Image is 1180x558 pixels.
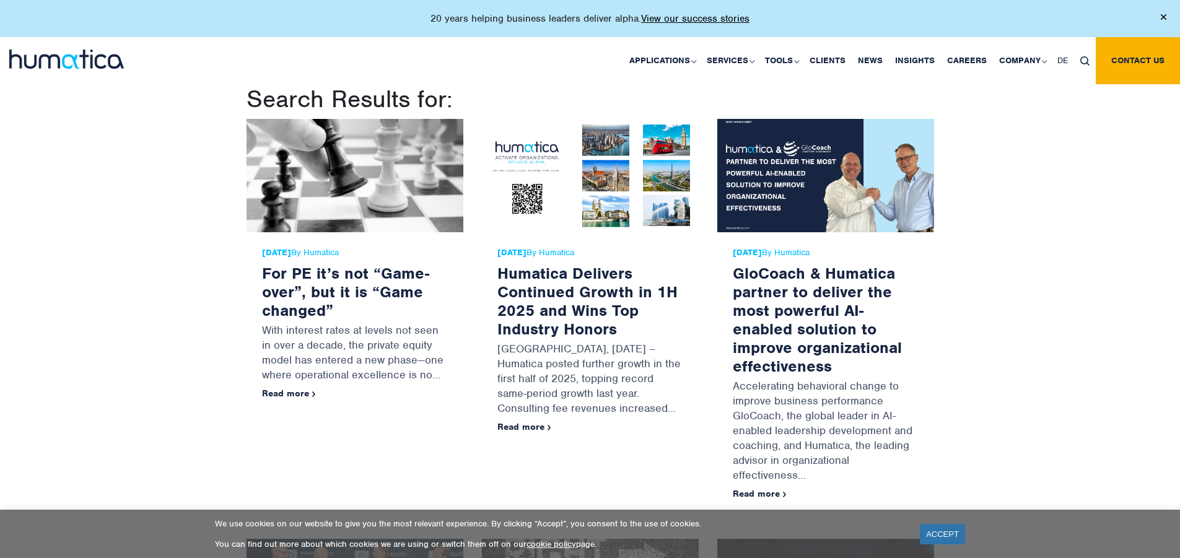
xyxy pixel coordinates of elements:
a: Contact us [1096,37,1180,84]
p: 20 years helping business leaders deliver alpha. [430,12,750,25]
h1: Search Results for: [247,84,934,114]
p: Accelerating behavioral change to improve business performance GloCoach, the global leader in AI-... [733,375,919,489]
a: Company [993,37,1051,84]
a: Humatica Delivers Continued Growth in 1H 2025 and Wins Top Industry Honors [497,263,678,339]
a: cookie policy [527,539,576,549]
span: By Humatica [733,248,919,258]
strong: [DATE] [262,247,291,258]
a: Clients [803,37,852,84]
img: search_icon [1080,56,1090,66]
img: GloCoach & Humatica partner to deliver the most powerful AI-enabled solution to improve organizat... [717,119,934,232]
a: For PE it’s not “Game-over”, but it is “Game changed” [262,263,429,320]
a: Applications [623,37,701,84]
p: You can find out more about which cookies we are using or switch them off on our page. [215,539,904,549]
span: By Humatica [497,248,683,258]
a: Read more [733,488,787,499]
img: arrowicon [548,425,551,430]
img: logo [9,50,124,69]
a: News [852,37,889,84]
img: arrowicon [312,391,316,397]
p: With interest rates at levels not seen in over a decade, the private equity model has entered a n... [262,320,448,388]
a: ACCEPT [920,524,965,544]
a: Careers [941,37,993,84]
span: By Humatica [262,248,448,258]
a: Read more [497,421,551,432]
img: arrowicon [783,492,787,497]
a: View our success stories [641,12,750,25]
a: Tools [759,37,803,84]
a: Read more [262,388,316,399]
a: DE [1051,37,1074,84]
strong: [DATE] [497,247,527,258]
a: Services [701,37,759,84]
strong: [DATE] [733,247,762,258]
p: [GEOGRAPHIC_DATA], [DATE] – Humatica posted further growth in the first half of 2025, topping rec... [497,338,683,422]
a: Insights [889,37,941,84]
img: Humatica Delivers Continued Growth in 1H 2025 and Wins Top Industry Honors [482,119,699,232]
img: For PE it’s not “Game-over”, but it is “Game changed” [247,119,463,232]
a: GloCoach & Humatica partner to deliver the most powerful AI-enabled solution to improve organizat... [733,263,902,376]
span: DE [1057,55,1068,66]
p: We use cookies on our website to give you the most relevant experience. By clicking “Accept”, you... [215,518,904,529]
